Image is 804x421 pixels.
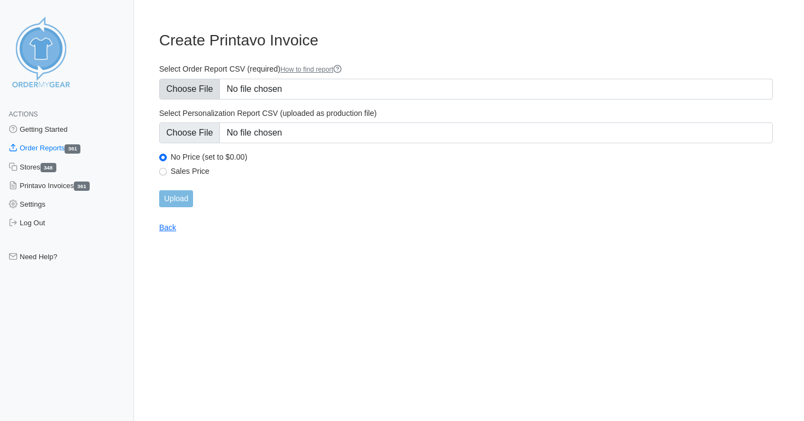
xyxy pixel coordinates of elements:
a: How to find report [281,66,342,73]
label: Select Personalization Report CSV (uploaded as production file) [159,108,773,118]
a: Back [159,223,176,232]
span: 348 [40,163,56,172]
span: 361 [65,144,80,154]
input: Upload [159,190,193,207]
span: Actions [9,110,38,118]
label: Select Order Report CSV (required) [159,64,773,74]
label: Sales Price [171,166,773,176]
label: No Price (set to $0.00) [171,152,773,162]
h3: Create Printavo Invoice [159,31,773,50]
span: 361 [74,182,90,191]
